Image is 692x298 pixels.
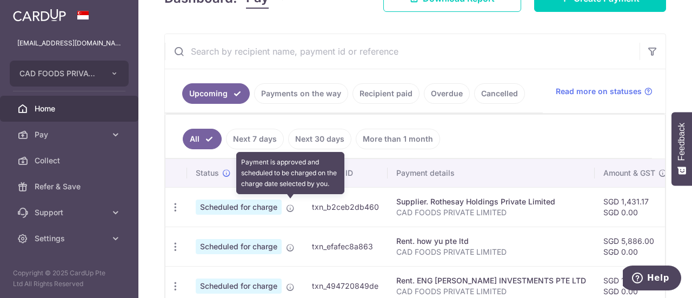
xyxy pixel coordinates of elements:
a: Recipient paid [352,83,420,104]
span: Settings [35,233,106,244]
a: All [183,129,222,149]
td: txn_efafec8a863 [303,227,388,266]
span: Scheduled for charge [196,279,282,294]
p: CAD FOODS PRIVATE LIMITED [396,247,586,257]
a: Next 30 days [288,129,351,149]
p: CAD FOODS PRIVATE LIMITED [396,286,586,297]
p: [EMAIL_ADDRESS][DOMAIN_NAME] [17,38,121,49]
span: Amount & GST [603,168,655,178]
a: Read more on statuses [556,86,653,97]
span: Status [196,168,219,178]
span: Refer & Save [35,181,106,192]
a: Payments on the way [254,83,348,104]
span: Read more on statuses [556,86,642,97]
span: Scheduled for charge [196,200,282,215]
a: Overdue [424,83,470,104]
button: Feedback - Show survey [671,112,692,186]
div: Supplier. Rothesay Holdings Private Limited [396,196,586,207]
a: Cancelled [474,83,525,104]
div: Payment is approved and scheduled to be charged on the charge date selected by you. [236,152,344,194]
a: More than 1 month [356,129,440,149]
iframe: Opens a widget where you can find more information [623,266,681,293]
span: Pay [35,129,106,140]
td: txn_b2ceb2db460 [303,187,388,227]
div: Rent. ENG [PERSON_NAME] INVESTMENTS PTE LTD [396,275,586,286]
span: Support [35,207,106,218]
a: Upcoming [182,83,250,104]
p: CAD FOODS PRIVATE LIMITED [396,207,586,218]
th: Payment ID [303,159,388,187]
td: SGD 5,886.00 SGD 0.00 [595,227,676,266]
div: Rent. how yu pte ltd [396,236,586,247]
th: Payment details [388,159,595,187]
td: SGD 1,431.17 SGD 0.00 [595,187,676,227]
img: CardUp [13,9,66,22]
span: Collect [35,155,106,166]
button: CAD FOODS PRIVATE LIMITED [10,61,129,87]
input: Search by recipient name, payment id or reference [165,34,640,69]
a: Next 7 days [226,129,284,149]
span: Home [35,103,106,114]
span: Feedback [677,123,687,161]
span: CAD FOODS PRIVATE LIMITED [19,68,99,79]
span: Scheduled for charge [196,239,282,254]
